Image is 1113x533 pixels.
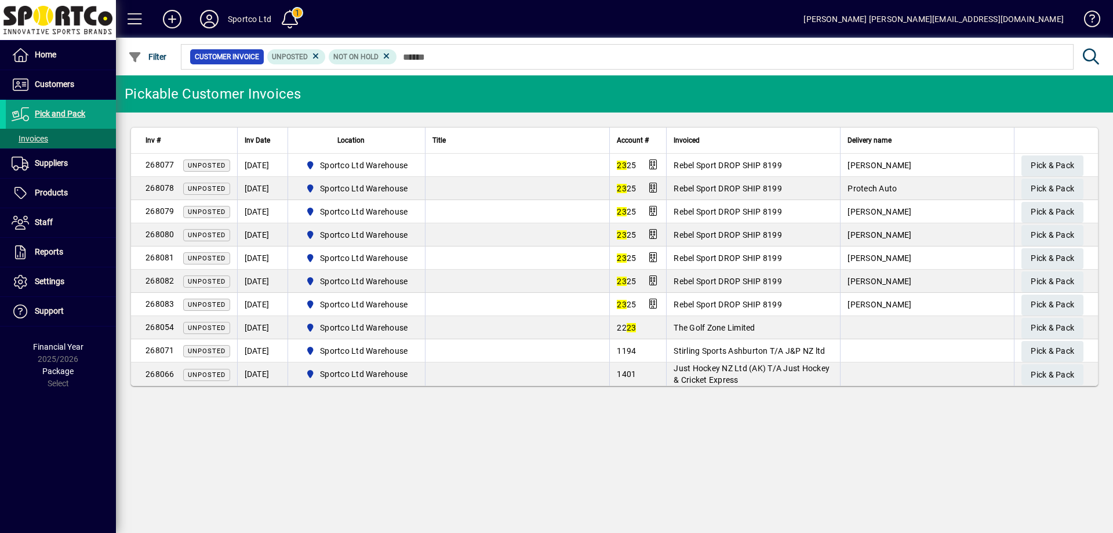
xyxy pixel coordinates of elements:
[35,79,74,89] span: Customers
[674,134,833,147] div: Invoiced
[188,231,225,239] span: Unposted
[617,230,627,240] em: 23
[1021,248,1083,269] button: Pick & Pack
[617,207,636,216] span: 25
[6,41,116,70] a: Home
[146,299,174,309] span: 268083
[188,347,225,355] span: Unposted
[245,134,270,147] span: Inv Date
[301,158,413,172] span: Sportco Ltd Warehouse
[617,300,636,309] span: 25
[188,208,225,216] span: Unposted
[228,10,271,28] div: Sportco Ltd
[301,205,413,219] span: Sportco Ltd Warehouse
[1021,295,1083,316] button: Pick & Pack
[146,183,174,193] span: 268078
[617,230,636,240] span: 25
[146,206,174,216] span: 268079
[627,323,636,332] em: 23
[320,206,408,217] span: Sportco Ltd Warehouse
[329,49,397,64] mat-chip: Hold Status: Not On Hold
[301,344,413,358] span: Sportco Ltd Warehouse
[617,134,649,147] span: Account #
[320,183,408,194] span: Sportco Ltd Warehouse
[617,369,636,379] span: 1401
[237,270,288,293] td: [DATE]
[617,161,636,170] span: 25
[674,207,782,216] span: Rebel Sport DROP SHIP 8199
[195,51,259,63] span: Customer Invoice
[42,367,74,376] span: Package
[848,253,911,263] span: [PERSON_NAME]
[1021,179,1083,200] button: Pick & Pack
[188,278,225,285] span: Unposted
[301,298,413,311] span: Sportco Ltd Warehouse
[617,161,627,170] em: 23
[6,238,116,267] a: Reports
[674,323,755,332] span: The Golf Zone Limited
[1021,225,1083,246] button: Pick & Pack
[188,162,225,169] span: Unposted
[432,134,446,147] span: Title
[237,223,288,246] td: [DATE]
[674,230,782,240] span: Rebel Sport DROP SHIP 8199
[301,182,413,195] span: Sportco Ltd Warehouse
[6,70,116,99] a: Customers
[617,277,627,286] em: 23
[35,306,64,316] span: Support
[674,277,782,286] span: Rebel Sport DROP SHIP 8199
[272,53,308,61] span: Unposted
[320,229,408,241] span: Sportco Ltd Warehouse
[237,362,288,386] td: [DATE]
[125,85,301,103] div: Pickable Customer Invoices
[146,160,174,169] span: 268077
[337,134,365,147] span: Location
[320,252,408,264] span: Sportco Ltd Warehouse
[320,299,408,310] span: Sportco Ltd Warehouse
[301,228,413,242] span: Sportco Ltd Warehouse
[301,367,413,381] span: Sportco Ltd Warehouse
[35,158,68,168] span: Suppliers
[848,134,892,147] span: Delivery name
[674,253,782,263] span: Rebel Sport DROP SHIP 8199
[1031,272,1074,291] span: Pick & Pack
[301,274,413,288] span: Sportco Ltd Warehouse
[1021,271,1083,292] button: Pick & Pack
[188,371,225,379] span: Unposted
[617,253,627,263] em: 23
[35,247,63,256] span: Reports
[1031,342,1074,361] span: Pick & Pack
[6,179,116,208] a: Products
[617,207,627,216] em: 23
[267,49,326,64] mat-chip: Customer Invoice Status: Unposted
[146,253,174,262] span: 268081
[188,255,225,262] span: Unposted
[674,184,782,193] span: Rebel Sport DROP SHIP 8199
[295,134,419,147] div: Location
[848,161,911,170] span: [PERSON_NAME]
[6,297,116,326] a: Support
[1021,155,1083,176] button: Pick & Pack
[1031,179,1074,198] span: Pick & Pack
[125,46,170,67] button: Filter
[320,322,408,333] span: Sportco Ltd Warehouse
[1031,156,1074,175] span: Pick & Pack
[848,134,1007,147] div: Delivery name
[617,184,627,193] em: 23
[35,109,85,118] span: Pick and Pack
[803,10,1064,28] div: [PERSON_NAME] [PERSON_NAME][EMAIL_ADDRESS][DOMAIN_NAME]
[35,277,64,286] span: Settings
[188,185,225,193] span: Unposted
[237,339,288,362] td: [DATE]
[333,53,379,61] span: Not On Hold
[848,230,911,240] span: [PERSON_NAME]
[188,301,225,309] span: Unposted
[1031,365,1074,385] span: Pick & Pack
[146,134,230,147] div: Inv #
[617,300,627,309] em: 23
[617,346,636,356] span: 1194
[674,346,825,356] span: Stirling Sports Ashburton T/A J&P NZ ltd
[320,345,408,357] span: Sportco Ltd Warehouse
[674,134,700,147] span: Invoiced
[1031,295,1074,314] span: Pick & Pack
